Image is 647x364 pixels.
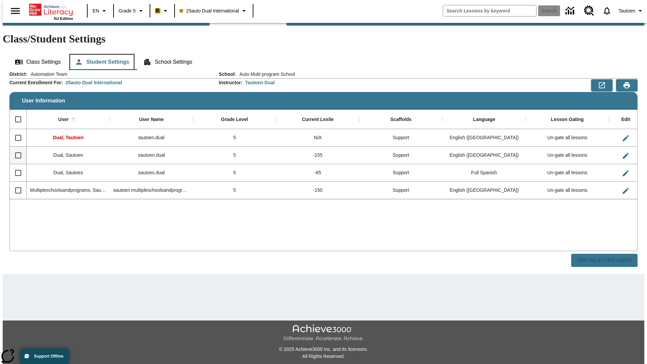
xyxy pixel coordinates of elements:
span: B [156,6,159,15]
span: NJ Edition [54,17,73,21]
button: Open side menu [5,1,25,21]
div: tautoen.dual [110,129,193,147]
div: Un-gate all lessons [526,164,609,182]
button: Edit User [619,166,633,180]
button: Language: EN, Select a language [90,5,111,17]
div: Class/Student Settings [9,54,638,70]
span: Multipleschoolsandprograms, Sautoen [30,187,110,193]
p: All Rights Reserved. [3,353,644,360]
div: User Name [139,117,164,123]
span: User Information [22,98,65,104]
div: 5 [193,129,276,147]
button: Print Preview [616,79,638,91]
div: sautoes.dual [110,164,193,182]
p: © 2025 Achieve3000 Inc. and its licensors. [3,346,644,353]
div: Support [359,182,442,199]
div: Un-gate all lessons [526,129,609,147]
button: Grade: Grade 5, Select a grade [116,5,148,17]
div: English (US) [442,182,526,199]
input: search field [443,5,536,16]
button: Student Settings [69,54,134,70]
span: 25auto Dual International [180,7,239,14]
div: Current Lexile [302,117,334,123]
button: Export to CSV [591,79,613,91]
div: Edit [621,117,630,123]
div: Lesson Gating [551,117,584,123]
h2: Instructor : [219,80,242,86]
button: Boost Class color is peach. Change class color [152,5,172,17]
div: 5 [193,182,276,199]
div: Tautoen Dual [245,79,275,86]
span: Automation Team [27,71,67,78]
div: -150 [276,182,360,199]
button: Class: 25auto Dual International, Select your class [177,5,251,17]
a: Notifications [598,2,616,20]
div: Language [473,117,495,123]
div: Support [359,129,442,147]
a: Home [29,3,73,17]
button: Edit User [619,184,633,198]
div: -155 [276,147,360,164]
button: Edit User [619,131,633,145]
span: Dual, Tautoen [53,135,84,140]
span: EN [93,7,99,14]
h1: Class/Student Settings [3,33,644,45]
button: Support Offline [20,348,69,364]
h2: District : [9,71,27,77]
button: School Settings [138,54,197,70]
div: Support [359,164,442,182]
div: English (US) [442,129,526,147]
div: sautoen.dual [110,147,193,164]
div: Home [29,2,73,21]
div: Full Spanish [442,164,526,182]
div: English (US) [442,147,526,164]
a: Data Center [561,2,580,20]
a: Resource Center, Will open in new tab [580,2,598,20]
div: -65 [276,164,360,182]
span: Dual, Sautoen [53,152,83,158]
div: 25auto Dual International [66,79,122,86]
span: Auto Multi program School [236,71,295,78]
div: Un-gate all lessons [526,182,609,199]
div: Scaffolds [390,117,411,123]
span: Grade 5 [119,7,136,14]
h2: School : [219,71,236,77]
span: Tautoen [618,7,635,14]
div: N/A [276,129,360,147]
div: Grade Level [221,117,248,123]
div: User Information [9,71,638,267]
div: sautoen.multipleschoolsandprograms [110,182,193,199]
div: Un-gate all lessons [526,147,609,164]
div: User [58,117,69,123]
div: 5 [193,164,276,182]
div: 5 [193,147,276,164]
button: Edit User [619,149,633,162]
div: Support [359,147,442,164]
span: Dual, Sautoes [53,170,83,175]
span: Support Offline [34,354,63,359]
h2: Current Enrollment For : [9,80,63,86]
img: Achieve3000 Differentiate Accelerate Achieve [283,325,364,342]
button: Class Settings [9,54,66,70]
button: Profile/Settings [616,5,647,17]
